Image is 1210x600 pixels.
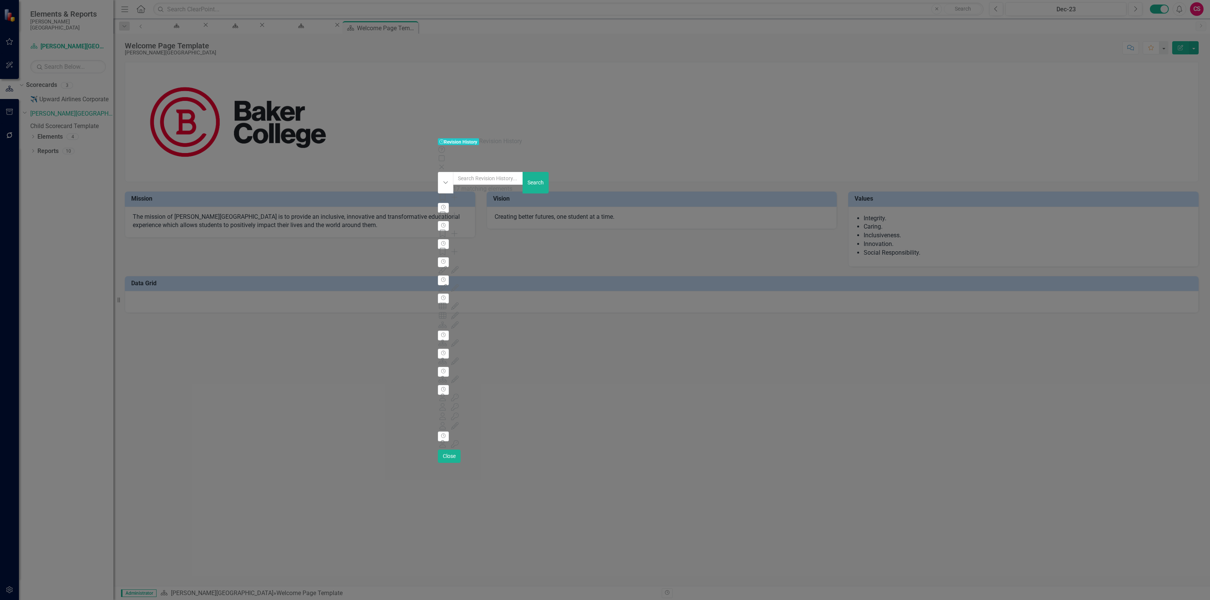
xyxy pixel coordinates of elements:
[438,138,479,145] span: Revision History
[453,172,523,185] input: Search Revision History...
[479,138,522,145] span: Revision History
[523,172,549,193] button: Search
[438,450,461,463] button: Close
[453,185,523,193] div: 17 matching elements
